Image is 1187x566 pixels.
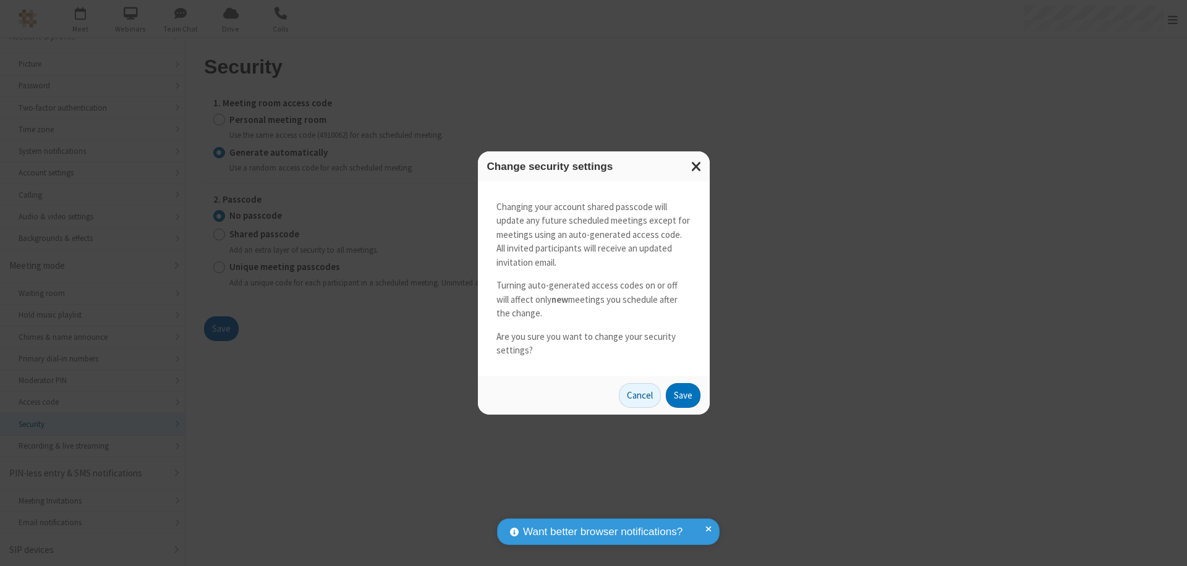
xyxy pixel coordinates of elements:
button: Close modal [684,151,710,182]
span: Want better browser notifications? [523,524,683,540]
p: Changing your account shared passcode will update any future scheduled meetings except for meetin... [496,200,691,270]
h3: Change security settings [487,161,700,172]
strong: new [551,294,568,305]
button: Save [666,383,700,408]
button: Cancel [619,383,661,408]
p: Are you sure you want to change your security settings? [496,330,691,358]
p: Turning auto-generated access codes on or off will affect only meetings you schedule after the ch... [496,279,691,321]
